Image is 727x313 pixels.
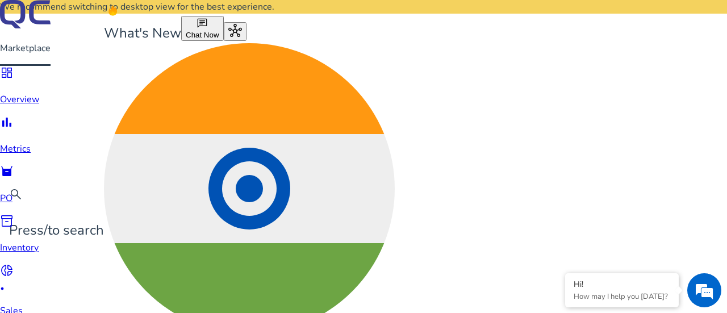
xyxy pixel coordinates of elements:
[104,24,181,42] span: What's New
[224,22,246,41] button: hub
[9,220,104,240] p: Press to search
[181,16,224,41] button: chatChat Now
[574,279,670,290] div: Hi!
[186,31,219,39] span: Chat Now
[574,291,670,302] p: How may I help you today?
[228,24,242,37] span: hub
[197,18,208,29] span: chat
